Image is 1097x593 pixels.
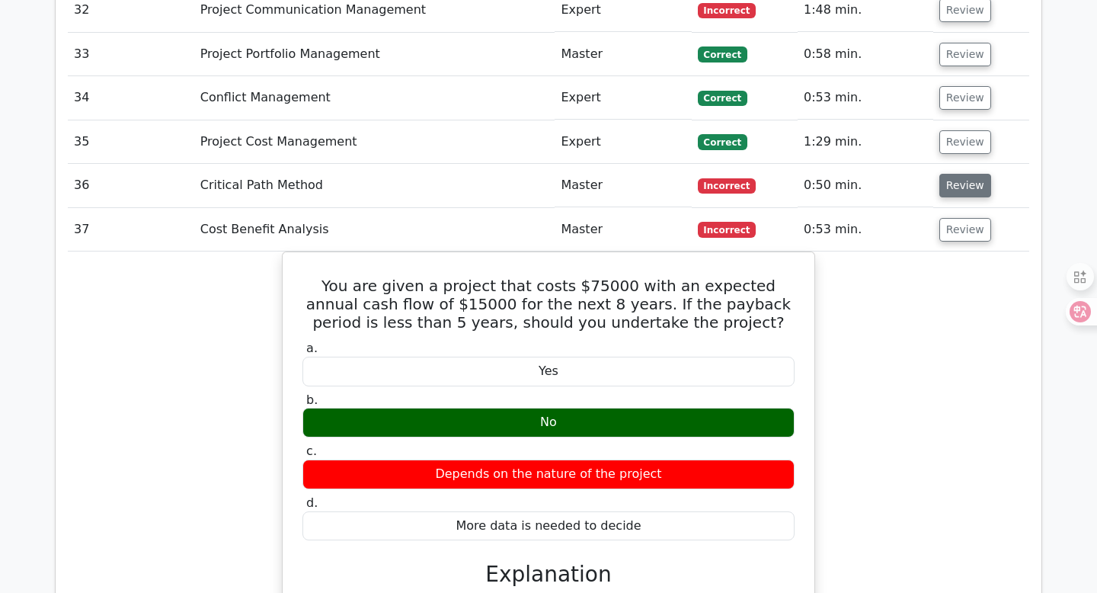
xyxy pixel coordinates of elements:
[698,3,756,18] span: Incorrect
[68,164,194,207] td: 36
[68,33,194,76] td: 33
[798,208,933,252] td: 0:53 min.
[698,178,756,194] span: Incorrect
[194,164,555,207] td: Critical Path Method
[312,562,785,588] h3: Explanation
[555,76,691,120] td: Expert
[302,408,795,438] div: No
[301,277,796,332] h5: You are given a project that costs $75000 with an expected annual cash flow of $15000 for the nex...
[194,208,555,252] td: Cost Benefit Analysis
[555,208,691,252] td: Master
[798,76,933,120] td: 0:53 min.
[302,357,795,386] div: Yes
[698,134,747,149] span: Correct
[306,444,317,458] span: c.
[555,120,691,164] td: Expert
[939,218,991,242] button: Review
[68,76,194,120] td: 34
[194,120,555,164] td: Project Cost Management
[698,46,747,62] span: Correct
[194,33,555,76] td: Project Portfolio Management
[302,460,795,489] div: Depends on the nature of the project
[798,164,933,207] td: 0:50 min.
[194,76,555,120] td: Conflict Management
[798,33,933,76] td: 0:58 min.
[698,222,756,237] span: Incorrect
[555,164,691,207] td: Master
[306,393,318,407] span: b.
[698,91,747,106] span: Correct
[302,511,795,541] div: More data is needed to decide
[306,341,318,355] span: a.
[306,495,318,510] span: d.
[68,120,194,164] td: 35
[68,208,194,252] td: 37
[939,43,991,66] button: Review
[798,120,933,164] td: 1:29 min.
[939,174,991,197] button: Review
[939,86,991,110] button: Review
[555,33,691,76] td: Master
[939,130,991,154] button: Review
